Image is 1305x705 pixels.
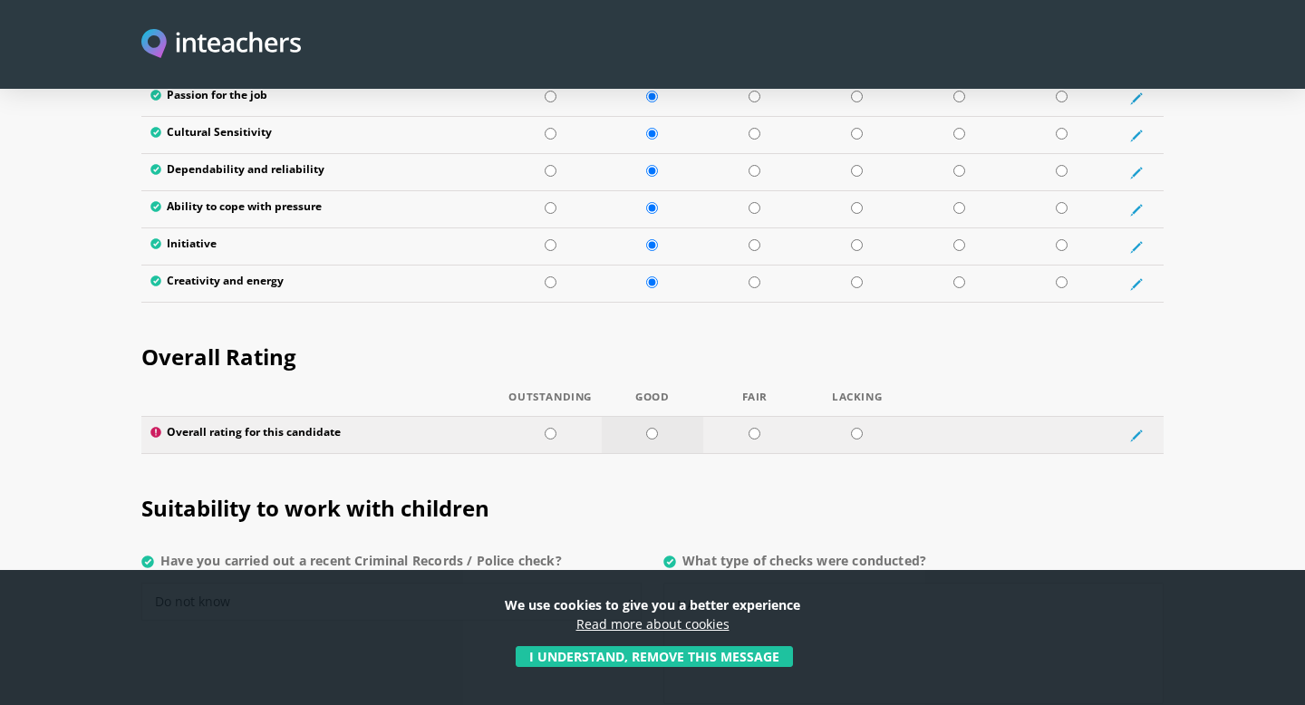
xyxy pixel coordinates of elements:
[806,391,908,417] th: Lacking
[663,550,1164,583] label: What type of checks were conducted?
[505,596,800,613] strong: We use cookies to give you a better experience
[150,163,490,181] label: Dependability and reliability
[141,29,301,61] a: Visit this site's homepage
[150,237,490,256] label: Initiative
[703,391,806,417] th: Fair
[141,342,296,372] span: Overall Rating
[141,550,642,583] label: Have you carried out a recent Criminal Records / Police check?
[141,29,301,61] img: Inteachers
[516,646,793,667] button: I understand, remove this message
[141,493,489,523] span: Suitability to work with children
[150,200,490,218] label: Ability to cope with pressure
[150,426,490,444] label: Overall rating for this candidate
[150,126,490,144] label: Cultural Sensitivity
[150,275,490,293] label: Creativity and energy
[499,391,602,417] th: Outstanding
[602,391,704,417] th: Good
[150,89,490,107] label: Passion for the job
[576,615,730,633] a: Read more about cookies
